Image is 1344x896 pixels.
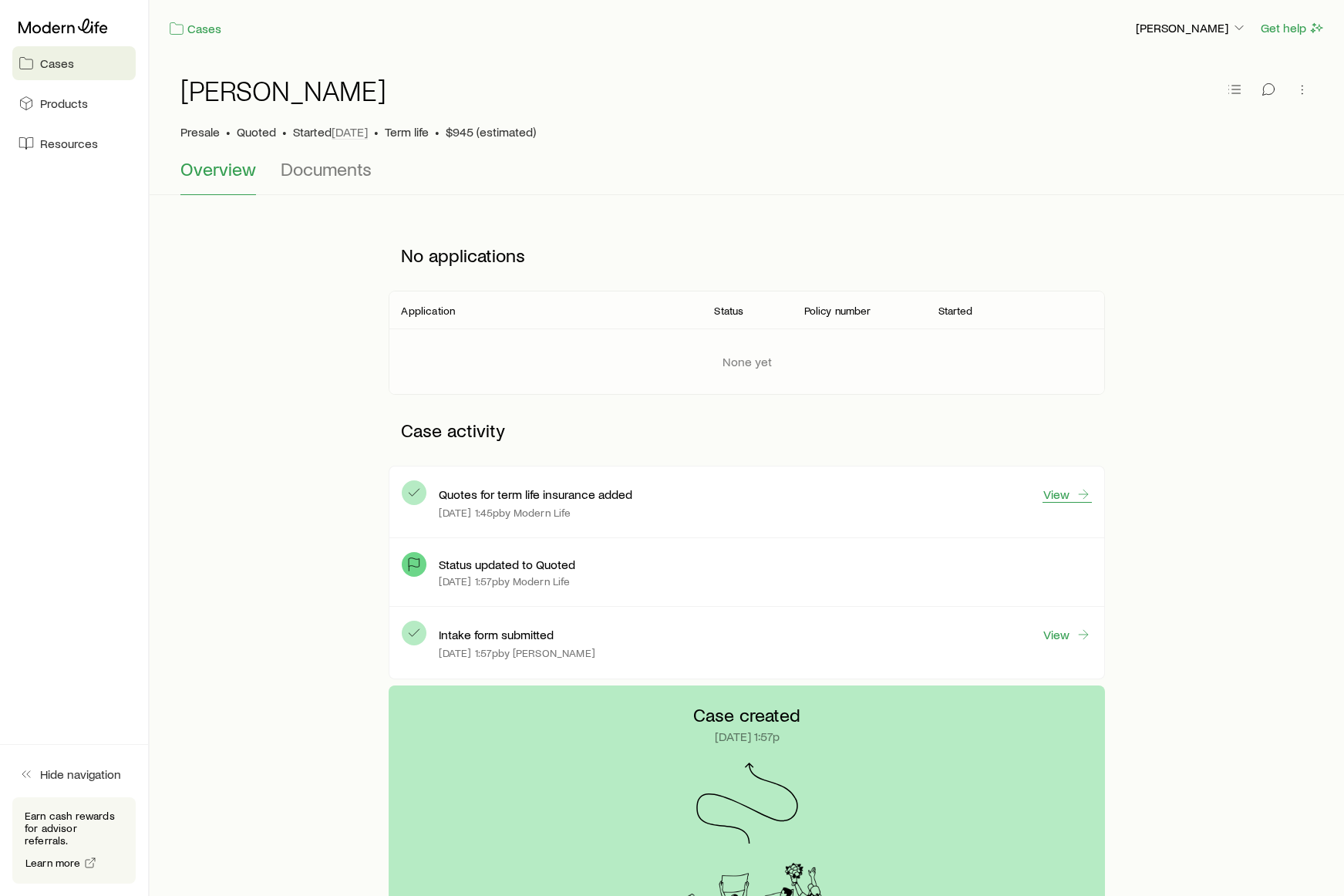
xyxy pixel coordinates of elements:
a: View [1043,626,1092,643]
span: Documents [281,158,372,180]
p: Status updated to Quoted [439,557,575,572]
a: Cases [12,46,136,80]
p: Earn cash rewards for advisor referrals. [25,810,123,847]
p: Application [401,305,455,317]
a: Resources [12,126,136,160]
p: [PERSON_NAME] [1136,20,1247,35]
span: Learn more [25,857,81,868]
p: Policy number [804,305,871,317]
p: Started [293,124,368,140]
span: Hide navigation [40,766,121,782]
a: Products [12,86,136,120]
button: Hide navigation [12,757,136,791]
p: Presale [180,124,220,140]
a: View [1043,486,1092,503]
p: No applications [389,232,1104,278]
span: Overview [180,158,256,180]
p: Case created [693,704,800,726]
span: Products [40,96,88,111]
span: [DATE] [332,124,368,140]
p: Started [938,305,973,317]
span: • [282,124,287,140]
span: $945 (estimated) [446,124,536,140]
p: Intake form submitted [439,627,554,642]
div: Earn cash rewards for advisor referrals.Learn more [12,797,136,884]
p: [DATE] 1:57p by Modern Life [439,575,570,588]
p: Status [714,305,743,317]
span: Resources [40,136,98,151]
button: [PERSON_NAME] [1135,19,1248,38]
p: None yet [723,354,772,369]
span: • [435,124,440,140]
span: Quoted [237,124,276,140]
span: Term life [385,124,429,140]
span: • [226,124,231,140]
p: [DATE] 1:57p [715,729,780,744]
button: Get help [1260,19,1325,37]
h1: [PERSON_NAME] [180,75,386,106]
a: Cases [168,20,222,38]
div: Case details tabs [180,158,1313,195]
span: Cases [40,56,74,71]
p: [DATE] 1:45p by Modern Life [439,507,571,519]
p: [DATE] 1:57p by [PERSON_NAME] [439,647,595,659]
p: Quotes for term life insurance added [439,487,632,502]
span: • [374,124,379,140]
p: Case activity [389,407,1104,453]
